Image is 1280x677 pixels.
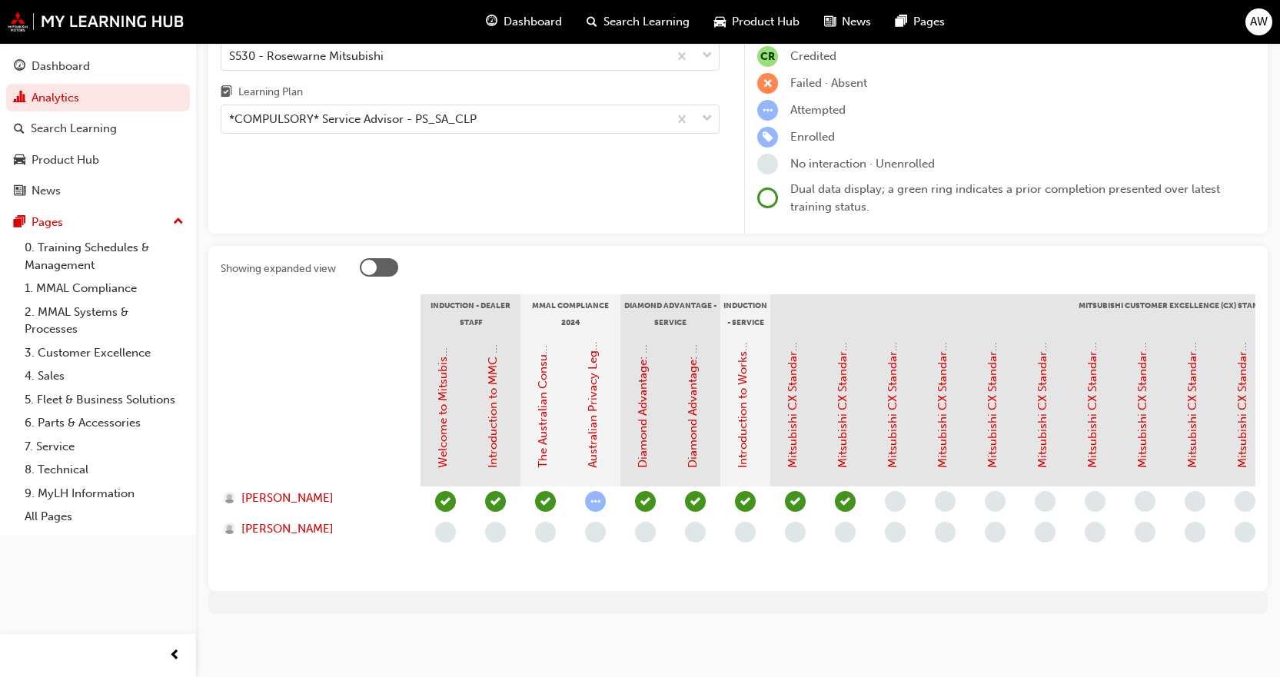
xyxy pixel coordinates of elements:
a: [PERSON_NAME] [224,520,406,538]
span: Enrolled [790,130,835,144]
div: Induction - Dealer Staff [421,294,520,333]
span: Pages [913,13,945,31]
span: learningRecordVerb_NONE-icon [1235,522,1255,543]
span: pages-icon [896,12,907,32]
span: learningRecordVerb_NONE-icon [535,522,556,543]
div: Learning Plan [238,85,303,100]
div: Pages [32,214,63,231]
span: No interaction · Unenrolled [790,157,935,171]
span: prev-icon [169,646,181,665]
span: search-icon [587,12,597,32]
span: learningRecordVerb_NONE-icon [935,491,956,512]
a: Mitsubishi CX Standards - Introduction [786,261,800,468]
a: Diamond Advantage: Fundamentals [636,278,650,468]
div: Showing expanded view [221,261,336,277]
a: News [6,177,190,205]
a: All Pages [18,505,190,529]
a: Search Learning [6,114,190,143]
span: learningRecordVerb_FAIL-icon [757,73,778,94]
span: learningRecordVerb_NONE-icon [1185,491,1205,512]
span: learningRecordVerb_NONE-icon [785,522,806,543]
span: learningRecordVerb_PASS-icon [835,491,856,512]
span: Search Learning [603,13,690,31]
span: [PERSON_NAME] [241,489,334,507]
a: car-iconProduct Hub [702,6,812,38]
span: learningRecordVerb_NONE-icon [685,522,706,543]
span: [PERSON_NAME] [241,520,334,538]
div: S530 - Rosewarne Mitsubishi [229,47,384,65]
span: chart-icon [14,91,25,105]
span: learningRecordVerb_NONE-icon [885,491,906,512]
div: Diamond Advantage - Service [620,294,720,333]
span: learningRecordVerb_NONE-icon [985,522,1006,543]
div: News [32,182,61,200]
div: *COMPULSORY* Service Advisor - PS_SA_CLP [229,111,477,128]
span: news-icon [824,12,836,32]
a: 0. Training Schedules & Management [18,236,190,277]
span: up-icon [173,212,184,232]
span: learningRecordVerb_PASS-icon [685,491,706,512]
span: Failed · Absent [790,76,867,90]
span: car-icon [714,12,726,32]
span: learningRecordVerb_ENROLL-icon [757,127,778,148]
span: learningRecordVerb_NONE-icon [985,491,1006,512]
span: learningRecordVerb_PASS-icon [635,491,656,512]
button: Pages [6,208,190,237]
span: learningRecordVerb_NONE-icon [485,522,506,543]
span: Dual data display; a green ring indicates a prior completion presented over latest training status. [790,182,1220,214]
span: learningRecordVerb_NONE-icon [735,522,756,543]
span: learningRecordVerb_PASS-icon [485,491,506,512]
span: AW [1250,13,1268,31]
a: 7. Service [18,435,190,459]
span: Attempted [790,103,846,117]
span: learningRecordVerb_NONE-icon [585,522,606,543]
span: learningRecordVerb_NONE-icon [1185,522,1205,543]
span: down-icon [702,109,713,129]
span: learningRecordVerb_PASS-icon [535,491,556,512]
span: learningRecordVerb_NONE-icon [1085,522,1105,543]
div: Product Hub [32,151,99,169]
span: learningRecordVerb_NONE-icon [1135,491,1155,512]
img: mmal [8,12,185,32]
span: guage-icon [14,60,25,74]
span: guage-icon [486,12,497,32]
span: learningRecordVerb_NONE-icon [935,522,956,543]
span: News [842,13,871,31]
a: guage-iconDashboard [474,6,574,38]
div: MMAL Compliance 2024 [520,294,620,333]
a: 4. Sales [18,364,190,388]
span: learningRecordVerb_NONE-icon [1135,522,1155,543]
a: Diamond Advantage: Service Training [686,268,700,468]
span: Credited [790,49,836,63]
span: learningRecordVerb_NONE-icon [1085,491,1105,512]
a: Analytics [6,84,190,112]
span: learningRecordVerb_PASS-icon [735,491,756,512]
button: DashboardAnalyticsSearch LearningProduct HubNews [6,49,190,208]
a: 5. Fleet & Business Solutions [18,388,190,412]
div: Dashboard [32,58,90,75]
a: [PERSON_NAME] [224,489,406,507]
a: Dashboard [6,52,190,81]
a: 9. MyLH Information [18,482,190,506]
a: 8. Technical [18,458,190,482]
span: Dashboard [504,13,562,31]
div: Induction - Service Advisor [720,294,770,333]
span: null-icon [757,46,778,67]
span: learningRecordVerb_PASS-icon [785,491,806,512]
span: learningRecordVerb_NONE-icon [1035,491,1056,512]
span: pages-icon [14,216,25,230]
a: search-iconSearch Learning [574,6,702,38]
span: down-icon [702,46,713,66]
span: learningRecordVerb_COMPLETE-icon [435,491,456,512]
span: learningRecordVerb_NONE-icon [1035,522,1056,543]
a: 6. Parts & Accessories [18,411,190,435]
a: 2. MMAL Systems & Processes [18,300,190,341]
span: learningRecordVerb_ATTEMPT-icon [585,491,606,512]
span: learningRecordVerb_NONE-icon [835,522,856,543]
span: learningRecordVerb_NONE-icon [435,522,456,543]
span: learningplan-icon [221,86,232,100]
span: news-icon [14,184,25,198]
button: AW [1245,8,1272,35]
